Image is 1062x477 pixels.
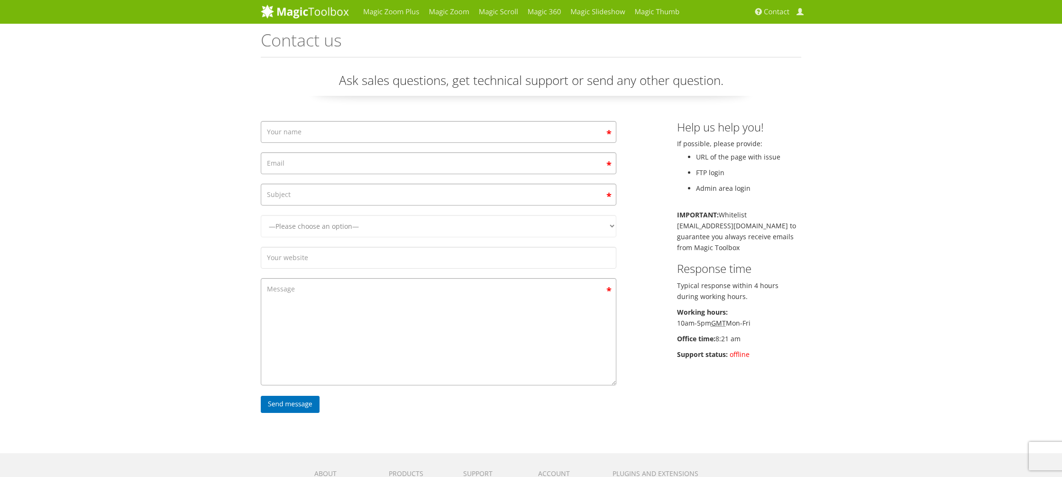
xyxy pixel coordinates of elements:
input: Email [261,152,616,174]
input: Your website [261,247,616,269]
p: 10am-5pm Mon-Fri [677,307,802,328]
h6: Account [538,470,598,477]
input: Send message [261,396,320,413]
b: Office time: [677,334,715,343]
p: 8:21 am [677,333,802,344]
li: Admin area login [696,183,802,194]
h6: Plugins and extensions [613,470,710,477]
p: Whitelist [EMAIL_ADDRESS][DOMAIN_NAME] to guarantee you always receive emails from Magic Toolbox [677,209,802,253]
b: Support status: [677,350,728,359]
acronym: Greenwich Mean Time [711,318,726,327]
input: Your name [261,121,616,143]
h1: Contact us [261,31,801,57]
input: Subject [261,184,616,206]
span: Contact [764,7,789,17]
h6: Products [389,470,449,477]
h3: Response time [677,262,802,275]
li: FTP login [696,167,802,178]
li: URL of the page with issue [696,151,802,162]
p: Typical response within 4 hours during working hours. [677,280,802,302]
b: IMPORTANT: [677,210,719,219]
span: offline [730,350,750,359]
h6: About [314,470,375,477]
div: If possible, please provide: [670,121,809,365]
form: Contact form [261,121,616,418]
h6: Support [463,470,523,477]
b: Working hours: [677,308,728,317]
p: Ask sales questions, get technical support or send any other question. [261,72,801,96]
img: MagicToolbox.com - Image tools for your website [261,4,349,19]
h3: Help us help you! [677,121,802,133]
